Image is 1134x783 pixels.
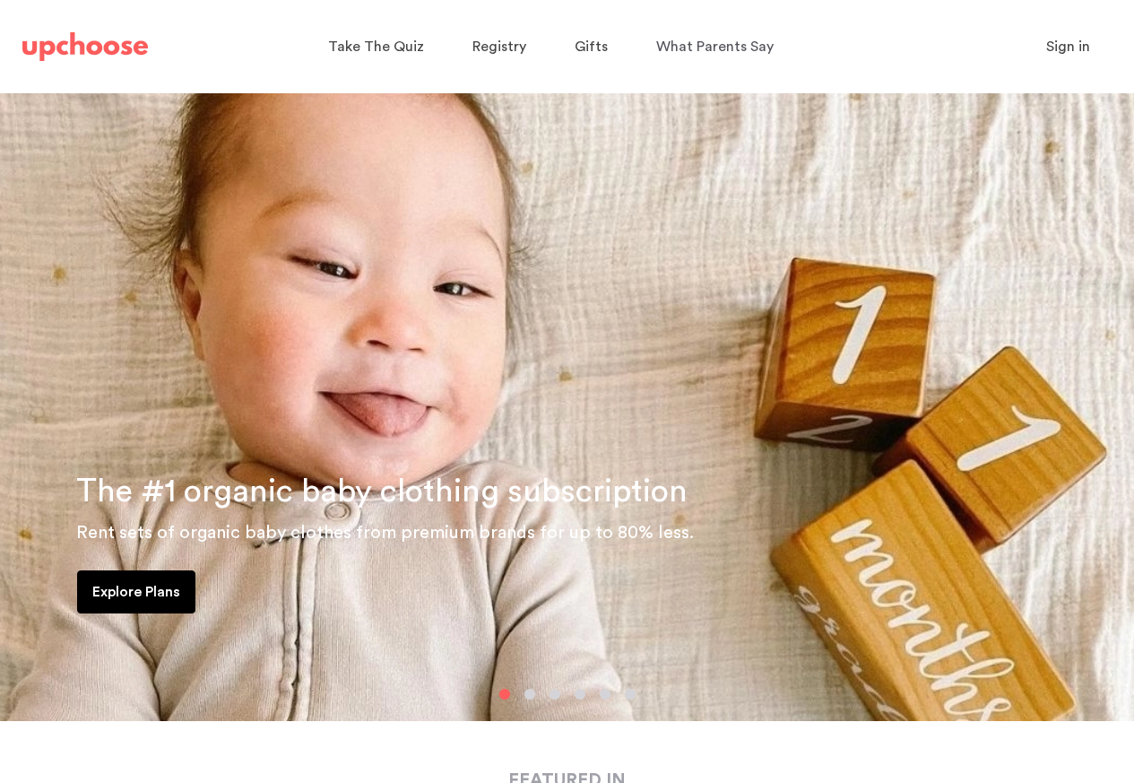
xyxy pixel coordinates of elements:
[76,518,1112,547] p: Rent sets of organic baby clothes from premium brands for up to 80% less.
[22,29,148,65] a: UpChoose
[76,475,688,508] span: The #1 organic baby clothing subscription
[575,39,608,54] span: Gifts
[328,39,424,54] span: Take The Quiz
[1046,39,1090,54] span: Sign in
[92,581,180,603] p: Explore Plans
[656,30,779,65] a: What Parents Say
[77,570,195,613] a: Explore Plans
[328,30,429,65] a: Take The Quiz
[1024,29,1112,65] button: Sign in
[656,39,774,54] span: What Parents Say
[22,32,148,61] img: UpChoose
[472,39,526,54] span: Registry
[472,30,532,65] a: Registry
[575,30,613,65] a: Gifts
